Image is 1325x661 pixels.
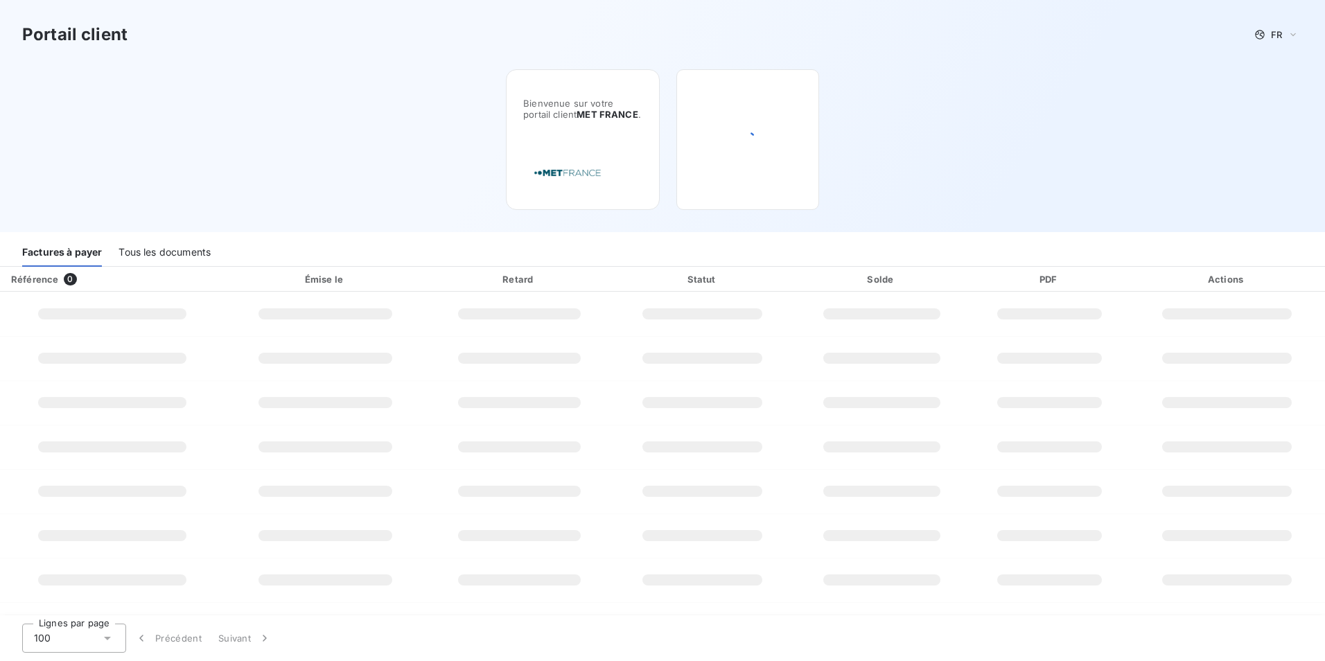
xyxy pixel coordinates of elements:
div: Statut [615,272,791,286]
span: Bienvenue sur votre portail client . [523,98,642,120]
div: Solde [796,272,967,286]
div: Actions [1132,272,1322,286]
button: Précédent [126,624,210,653]
img: Company logo [523,153,612,193]
button: Suivant [210,624,280,653]
span: 100 [34,631,51,645]
div: Tous les documents [119,238,211,267]
div: Référence [11,274,58,285]
div: PDF [973,272,1126,286]
span: 0 [64,273,76,285]
span: MET FRANCE [577,109,638,120]
div: Émise le [227,272,424,286]
h3: Portail client [22,22,128,47]
div: Retard [429,272,609,286]
span: FR [1271,29,1282,40]
div: Factures à payer [22,238,102,267]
